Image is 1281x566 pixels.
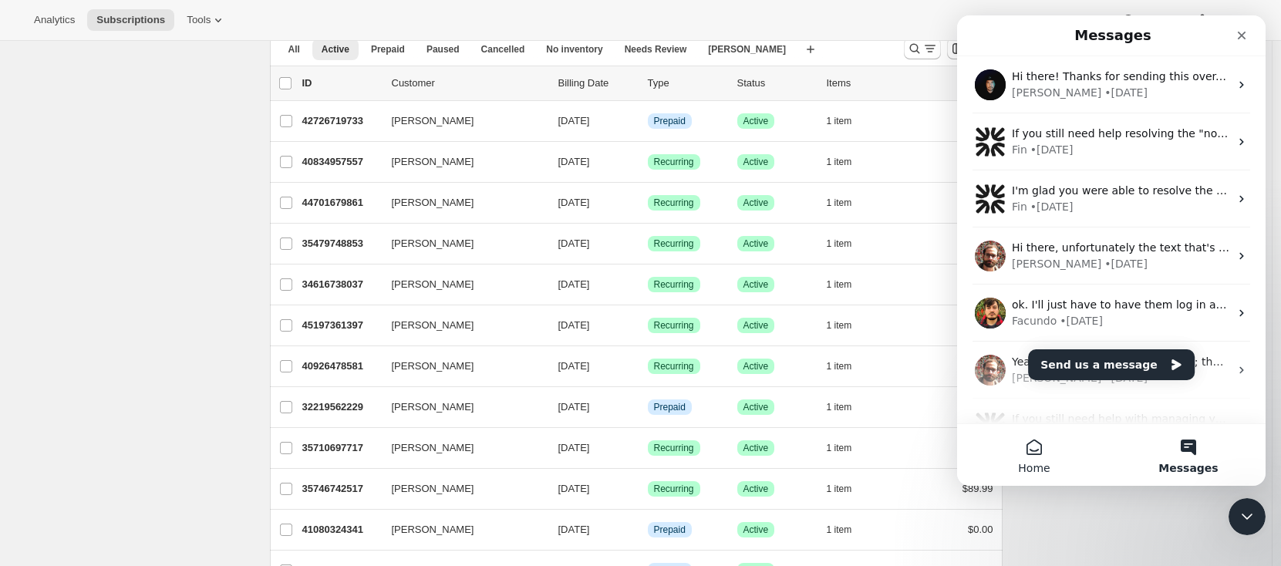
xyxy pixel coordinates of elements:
[302,233,993,254] div: 35479748853[PERSON_NAME][DATE]SuccessRecurringSuccessActive1 item$89.99
[55,69,144,86] div: [PERSON_NAME]
[392,236,474,251] span: [PERSON_NAME]
[1111,9,1182,31] button: Help
[302,522,379,537] p: 41080324341
[201,447,261,458] span: Messages
[558,238,590,249] span: [DATE]
[392,154,474,170] span: [PERSON_NAME]
[87,9,174,31] button: Subscriptions
[798,39,823,60] button: Create new view
[154,409,308,470] button: Messages
[392,318,474,333] span: [PERSON_NAME]
[743,524,769,536] span: Active
[302,110,993,132] div: 42726719733[PERSON_NAME][DATE]InfoPrepaidSuccessActive1 item$0.00
[558,483,590,494] span: [DATE]
[827,355,869,377] button: 1 item
[302,481,379,497] p: 35746742517
[55,226,956,238] span: Hi there, unfortunately the text that's added to the customer portal banner is not translatable. ...
[827,396,869,418] button: 1 item
[371,43,405,56] span: Prepaid
[827,315,869,336] button: 1 item
[654,197,694,209] span: Recurring
[383,395,537,419] button: [PERSON_NAME]
[558,524,590,535] span: [DATE]
[18,396,49,427] img: Profile image for Fin
[558,401,590,413] span: [DATE]
[392,359,474,374] span: [PERSON_NAME]
[383,150,537,174] button: [PERSON_NAME]
[1229,498,1266,535] iframe: Intercom live chat
[1210,14,1247,26] span: Settings
[827,192,869,214] button: 1 item
[383,436,537,460] button: [PERSON_NAME]
[827,437,869,459] button: 1 item
[61,447,93,458] span: Home
[558,278,590,290] span: [DATE]
[302,76,993,91] div: IDCustomerBilling DateTypeStatusItemsTotal
[827,319,852,332] span: 1 item
[302,359,379,374] p: 40926478581
[302,399,379,415] p: 32219562229
[302,519,993,541] div: 41080324341[PERSON_NAME][DATE]InfoPrepaidSuccessActive1 item$0.00
[968,524,993,535] span: $0.00
[73,184,116,200] div: • [DATE]
[654,401,686,413] span: Prepaid
[302,192,993,214] div: 44701679861[PERSON_NAME][DATE]SuccessRecurringSuccessActive1 item$99.00
[827,274,869,295] button: 1 item
[827,401,852,413] span: 1 item
[392,440,474,456] span: [PERSON_NAME]
[34,14,75,26] span: Analytics
[302,236,379,251] p: 35479748853
[302,355,993,377] div: 40926478581[PERSON_NAME][DATE]SuccessRecurringSuccessActive1 item$89.99
[392,522,474,537] span: [PERSON_NAME]
[73,126,116,143] div: • [DATE]
[71,334,238,365] button: Send us a message
[654,442,694,454] span: Recurring
[18,282,49,313] img: Profile image for Facundo
[708,43,786,56] span: [PERSON_NAME]
[827,76,904,91] div: Items
[827,360,852,372] span: 1 item
[55,184,70,200] div: Fin
[302,437,993,459] div: 35710697717[PERSON_NAME][DATE]SuccessRecurringSuccessActive1 item$89.99
[1185,9,1256,31] button: Settings
[827,442,852,454] span: 1 item
[383,272,537,297] button: [PERSON_NAME]
[18,339,49,370] img: Profile image for Brian
[55,355,144,371] div: [PERSON_NAME]
[18,225,49,256] img: Profile image for Brian
[383,354,537,379] button: [PERSON_NAME]
[187,14,211,26] span: Tools
[743,319,769,332] span: Active
[654,278,694,291] span: Recurring
[55,298,99,314] div: Facundo
[55,340,754,352] span: Yea that sounds like it might work; though if its a customer that's not purchased yet I'm not sur...
[558,319,590,331] span: [DATE]
[302,318,379,333] p: 45197361397
[743,483,769,495] span: Active
[96,14,165,26] span: Subscriptions
[147,69,190,86] div: • [DATE]
[743,360,769,372] span: Active
[648,76,725,91] div: Type
[947,38,969,59] button: Customize table column order and visibility
[1136,14,1157,26] span: Help
[743,156,769,168] span: Active
[103,298,146,314] div: • [DATE]
[904,38,941,59] button: Search and filter results
[18,111,49,142] img: Profile image for Fin
[558,442,590,453] span: [DATE]
[426,43,460,56] span: Paused
[654,360,694,372] span: Recurring
[654,524,686,536] span: Prepaid
[827,156,852,168] span: 1 item
[743,238,769,250] span: Active
[392,195,474,211] span: [PERSON_NAME]
[743,442,769,454] span: Active
[827,483,852,495] span: 1 item
[654,238,694,250] span: Recurring
[827,233,869,254] button: 1 item
[558,360,590,372] span: [DATE]
[558,115,590,126] span: [DATE]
